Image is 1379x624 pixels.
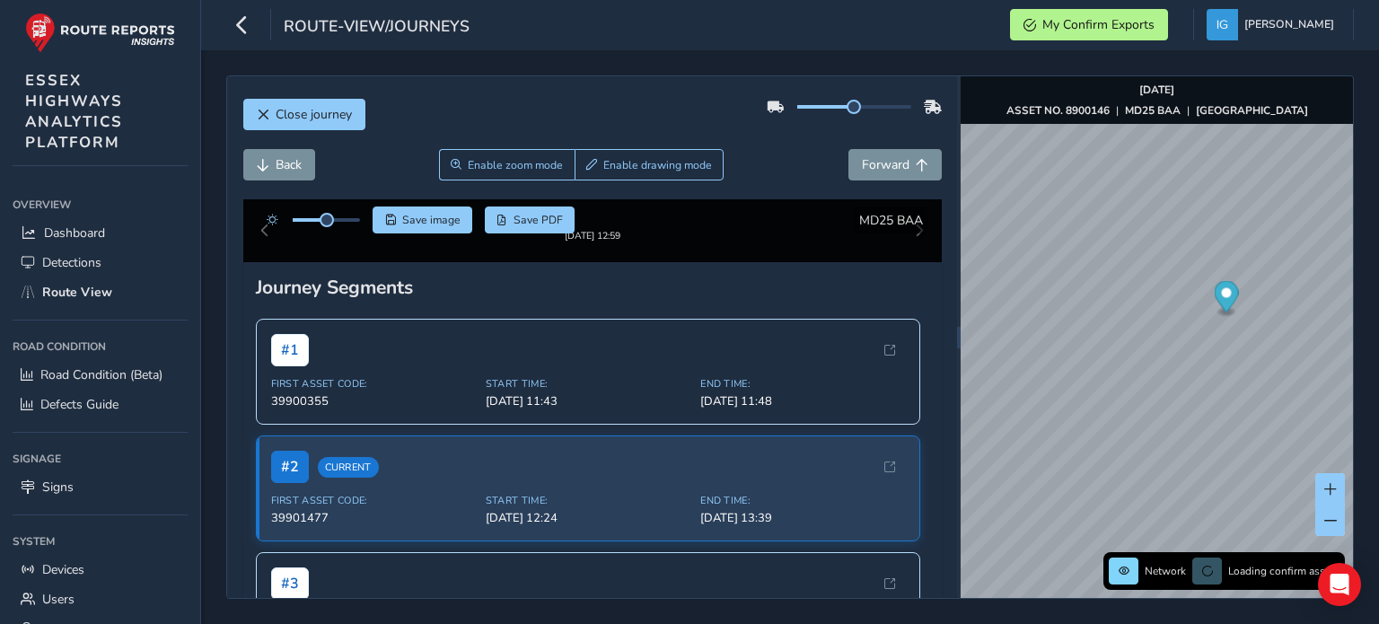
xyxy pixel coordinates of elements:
span: Detections [42,254,101,271]
span: Road Condition (Beta) [40,366,162,383]
button: Draw [575,149,725,180]
button: Close journey [243,99,365,130]
div: Road Condition [13,333,188,360]
div: | | [1006,103,1308,118]
span: Devices [42,561,84,578]
span: [DATE] 13:39 [700,524,904,541]
strong: ASSET NO. 8900146 [1006,103,1110,118]
a: Defects Guide [13,390,188,419]
div: Open Intercom Messenger [1318,563,1361,606]
button: PDF [485,207,575,233]
span: 39901477 [271,524,475,541]
a: Signs [13,472,188,502]
span: Save PDF [514,213,563,227]
span: First Asset Code: [271,508,475,522]
span: Back [276,156,302,173]
button: [PERSON_NAME] [1207,9,1340,40]
div: System [13,528,188,555]
div: Overview [13,191,188,218]
span: Loading confirm assets [1228,564,1339,578]
span: Start Time: [486,391,689,405]
span: [DATE] 11:43 [486,408,689,424]
a: Route View [13,277,188,307]
strong: [DATE] [1139,83,1174,97]
a: Road Condition (Beta) [13,360,188,390]
button: Zoom [439,149,575,180]
a: Dashboard [13,218,188,248]
span: Close journey [276,106,352,123]
span: Signs [42,479,74,496]
span: Enable drawing mode [603,158,712,172]
span: [DATE] 11:48 [700,408,904,424]
button: My Confirm Exports [1010,9,1168,40]
strong: [GEOGRAPHIC_DATA] [1196,103,1308,118]
a: Detections [13,248,188,277]
strong: MD25 BAA [1125,103,1181,118]
button: Save [373,207,472,233]
span: Dashboard [44,224,105,242]
span: # 1 [271,348,309,381]
span: Current [318,471,379,492]
span: End Time: [700,391,904,405]
img: diamond-layout [1207,9,1238,40]
span: Start Time: [486,508,689,522]
span: End Time: [700,508,904,522]
span: Defects Guide [40,396,119,413]
span: Route View [42,284,112,301]
span: # 2 [271,465,309,497]
span: 39900355 [271,408,475,424]
img: rr logo [25,13,175,53]
span: # 3 [271,582,309,614]
span: Save image [402,213,461,227]
span: Forward [862,156,909,173]
div: Map marker [1215,281,1239,318]
span: Users [42,591,75,608]
span: MD25 BAA [859,212,923,229]
span: Network [1145,564,1186,578]
div: Journey Segments [256,289,929,314]
span: Enable zoom mode [468,158,563,172]
button: Forward [848,149,942,180]
span: ESSEX HIGHWAYS ANALYTICS PLATFORM [25,70,123,153]
span: My Confirm Exports [1042,16,1155,33]
a: Devices [13,555,188,584]
span: [PERSON_NAME] [1244,9,1334,40]
div: [DATE] 12:59 [538,243,647,257]
img: Thumbnail frame [538,226,647,243]
button: Back [243,149,315,180]
span: route-view/journeys [284,15,470,40]
a: Users [13,584,188,614]
div: Signage [13,445,188,472]
span: [DATE] 12:24 [486,524,689,541]
span: First Asset Code: [271,391,475,405]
